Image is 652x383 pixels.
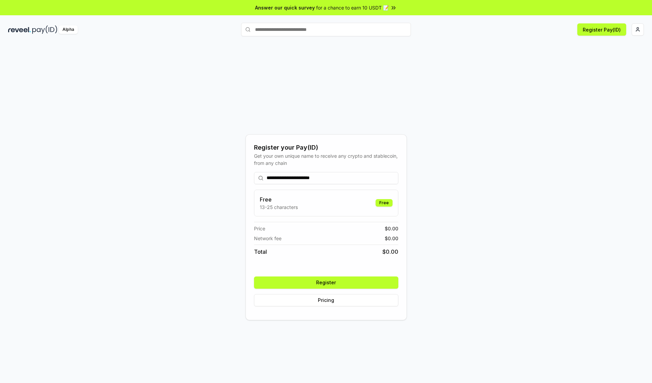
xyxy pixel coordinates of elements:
[385,235,398,242] span: $ 0.00
[254,225,265,232] span: Price
[260,195,298,204] h3: Free
[8,25,31,34] img: reveel_dark
[254,235,282,242] span: Network fee
[376,199,393,207] div: Free
[32,25,57,34] img: pay_id
[577,23,626,36] button: Register Pay(ID)
[260,204,298,211] p: 13-25 characters
[382,248,398,256] span: $ 0.00
[254,294,398,306] button: Pricing
[254,143,398,152] div: Register your Pay(ID)
[316,4,389,11] span: for a chance to earn 10 USDT 📝
[59,25,78,34] div: Alpha
[254,248,267,256] span: Total
[254,276,398,289] button: Register
[255,4,315,11] span: Answer our quick survey
[385,225,398,232] span: $ 0.00
[254,152,398,167] div: Get your own unique name to receive any crypto and stablecoin, from any chain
